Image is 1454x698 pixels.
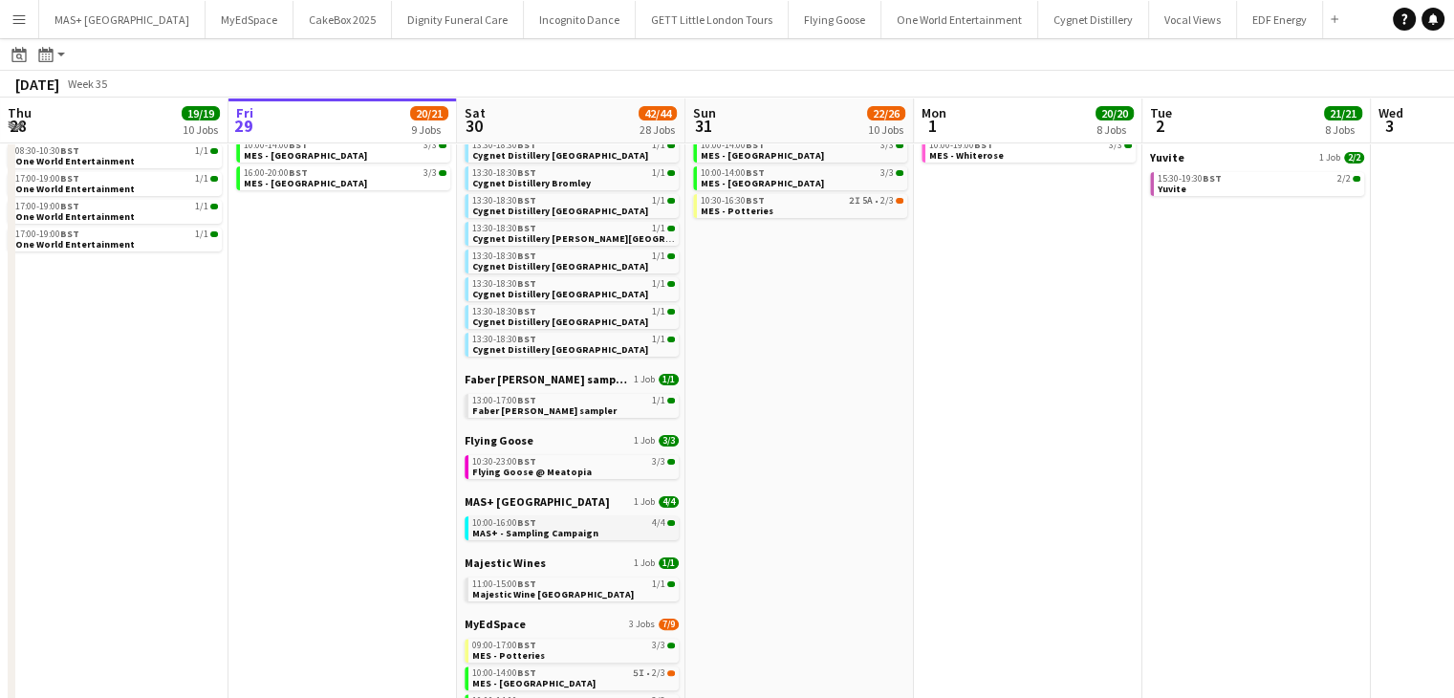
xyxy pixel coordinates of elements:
[472,168,536,178] span: 13:30-18:30
[472,305,675,327] a: 13:30-18:30BST1/1Cygnet Distillery [GEOGRAPHIC_DATA]
[701,177,824,189] span: MES - Southall High Street
[60,200,79,212] span: BST
[15,229,79,239] span: 17:00-19:00
[465,556,679,570] a: Majestic Wines1 Job1/1
[60,144,79,157] span: BST
[701,168,765,178] span: 10:00-14:00
[244,166,446,188] a: 16:00-20:00BST3/3MES - [GEOGRAPHIC_DATA]
[701,196,903,206] div: •
[1203,172,1222,185] span: BST
[1353,176,1360,182] span: 2/2
[849,196,860,206] span: 2I
[667,581,675,587] span: 1/1
[472,177,591,189] span: Cygnet Distillery Bromley
[667,281,675,287] span: 1/1
[63,76,111,91] span: Week 35
[1150,150,1184,164] span: Yuvite
[652,457,665,467] span: 3/3
[60,228,79,240] span: BST
[210,148,218,154] span: 1/1
[15,172,218,194] a: 17:00-19:00BST1/1One World Entertainment
[929,149,1004,162] span: MES - Whiterose
[1378,104,1403,121] span: Wed
[517,394,536,406] span: BST
[60,172,79,185] span: BST
[652,396,665,405] span: 1/1
[880,168,894,178] span: 3/3
[15,144,218,166] a: 08:30-10:30BST1/1One World Entertainment
[289,166,308,179] span: BST
[472,335,536,344] span: 13:30-18:30
[1109,141,1122,150] span: 3/3
[701,196,765,206] span: 10:30-16:30
[182,106,220,120] span: 19/19
[868,122,904,137] div: 10 Jobs
[701,194,903,216] a: 10:30-16:30BST2I5A•2/3MES - Potteries
[701,166,903,188] a: 10:00-14:00BST3/3MES - [GEOGRAPHIC_DATA]
[472,166,675,188] a: 13:30-18:30BST1/1Cygnet Distillery Bromley
[896,142,903,148] span: 3/3
[652,224,665,233] span: 1/1
[5,115,32,137] span: 28
[472,333,675,355] a: 13:30-18:30BST1/1Cygnet Distillery [GEOGRAPHIC_DATA]
[517,333,536,345] span: BST
[472,677,596,689] span: MES - Leeds City Centre
[634,374,655,385] span: 1 Job
[15,75,59,94] div: [DATE]
[465,433,533,447] span: Flying Goose
[472,455,675,477] a: 10:30-23:00BST3/3Flying Goose @ Meatopia
[667,226,675,231] span: 1/1
[517,139,536,151] span: BST
[634,496,655,508] span: 1 Job
[210,231,218,237] span: 1/1
[693,104,716,121] span: Sun
[919,115,946,137] span: 1
[411,122,447,137] div: 9 Jobs
[659,374,679,385] span: 1/1
[465,617,679,631] a: MyEdSpace3 Jobs7/9
[746,139,765,151] span: BST
[472,307,536,316] span: 13:30-18:30
[472,260,648,273] span: Cygnet Distillery London
[472,141,536,150] span: 13:30-18:30
[881,1,1038,38] button: One World Entertainment
[690,115,716,137] span: 31
[652,196,665,206] span: 1/1
[392,1,524,38] button: Dignity Funeral Care
[1147,115,1172,137] span: 2
[1158,174,1222,184] span: 15:30-19:30
[462,115,486,137] span: 30
[465,372,679,433] div: Faber [PERSON_NAME] sampler1 Job1/113:00-17:00BST1/1Faber [PERSON_NAME] sampler
[667,398,675,404] span: 1/1
[472,579,536,589] span: 11:00-15:00
[636,1,789,38] button: GETT Little London Tours
[465,556,546,570] span: Majestic Wines
[659,496,679,508] span: 4/4
[517,578,536,590] span: BST
[289,139,308,151] span: BST
[667,142,675,148] span: 1/1
[15,228,218,250] a: 17:00-19:00BST1/1One World Entertainment
[472,279,536,289] span: 13:30-18:30
[789,1,881,38] button: Flying Goose
[652,518,665,528] span: 4/4
[652,579,665,589] span: 1/1
[517,166,536,179] span: BST
[465,433,679,494] div: Flying Goose1 Job3/310:30-23:00BST3/3Flying Goose @ Meatopia
[472,578,675,600] a: 11:00-15:00BST1/1Majestic Wine [GEOGRAPHIC_DATA]
[195,202,208,211] span: 1/1
[472,457,536,467] span: 10:30-23:00
[517,666,536,679] span: BST
[472,250,675,272] a: 13:30-18:30BST1/1Cygnet Distillery [GEOGRAPHIC_DATA]
[1158,172,1360,194] a: 15:30-19:30BST2/2Yuvite
[1324,106,1362,120] span: 21/21
[472,288,648,300] span: Cygnet Distillery Manchester
[701,141,765,150] span: 10:00-14:00
[210,176,218,182] span: 1/1
[8,104,32,121] span: Thu
[472,527,598,539] span: MAS+ - Sampling Campaign
[1124,142,1132,148] span: 3/3
[659,435,679,447] span: 3/3
[15,174,79,184] span: 17:00-19:00
[244,149,367,162] span: MES - Manchester City Centre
